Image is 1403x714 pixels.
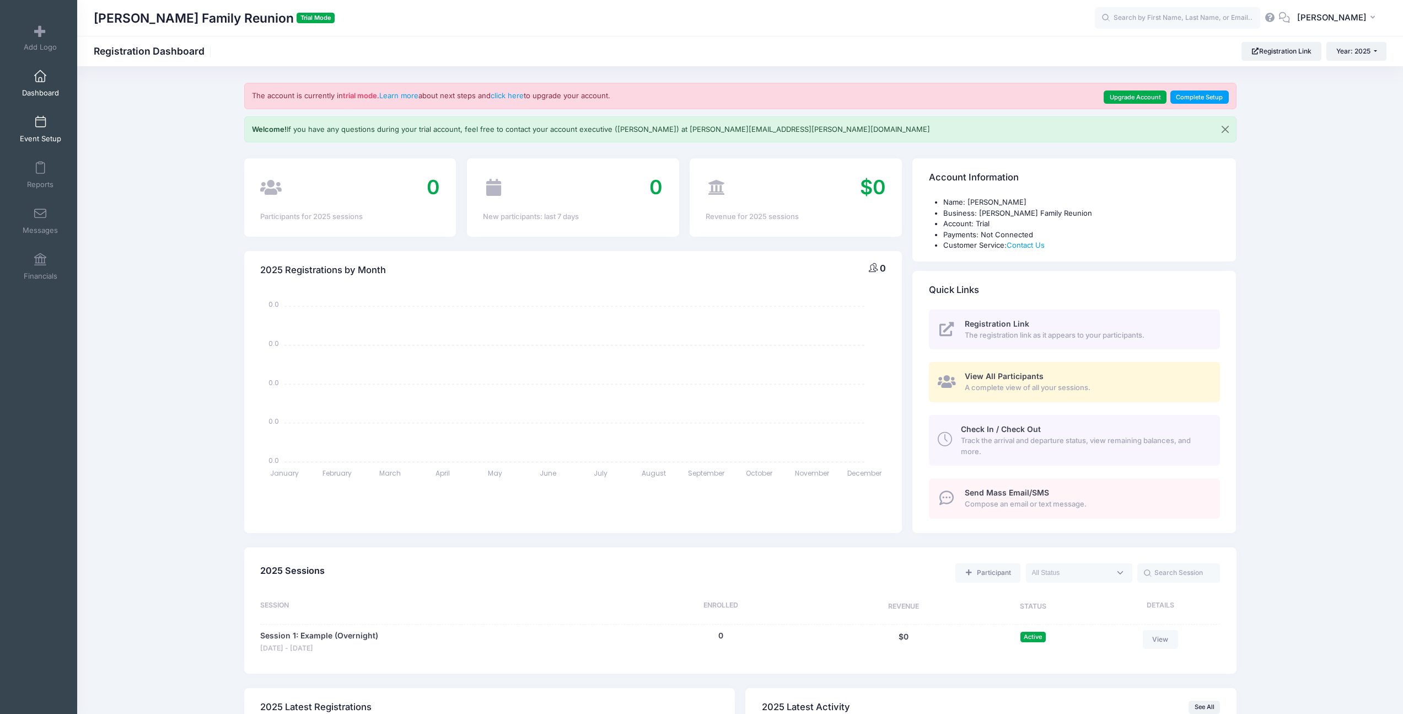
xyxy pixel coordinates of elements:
tspan: September [688,468,725,478]
b: Welcome! [252,125,287,134]
a: Registration Link The registration link as it appears to your participants. [929,310,1220,350]
h4: 2025 Registrations by Month [260,254,386,286]
a: View [1143,630,1178,649]
li: Account: Trial [943,219,1220,230]
a: click here [491,91,524,100]
a: Registration Link [1241,42,1321,61]
span: [PERSON_NAME] [1297,12,1367,24]
tspan: February [322,468,352,478]
span: 0 [649,175,663,199]
a: See All [1189,701,1220,714]
div: The account is currently in . about next steps and to upgrade your account. [244,83,1237,109]
span: 0 [880,263,886,274]
input: Search Session [1137,563,1220,582]
div: Enrolled [606,600,836,614]
div: Revenue for 2025 sessions [706,211,885,222]
span: Financials [24,271,57,281]
h4: Quick Links [929,274,979,306]
a: Dashboard [14,64,67,103]
span: Add Logo [24,42,57,52]
p: If you have any questions during your trial account, feel free to contact your account executive ... [252,124,930,135]
div: $0 [836,630,971,654]
tspan: December [847,468,882,478]
a: Contact Us [1007,241,1045,249]
tspan: January [270,468,298,478]
li: Customer Service: [943,240,1220,251]
a: Reports [14,156,67,194]
h1: [PERSON_NAME] Family Reunion [94,6,335,31]
h4: Account Information [929,162,1019,194]
span: Active [1020,632,1046,642]
tspan: May [488,468,502,478]
h1: Registration Dashboard [94,45,214,57]
span: 0 [427,175,440,199]
div: Details [1095,600,1220,614]
span: View All Participants [965,371,1044,381]
tspan: April [436,468,450,478]
button: [PERSON_NAME] [1290,6,1386,31]
li: Business: [PERSON_NAME] Family Reunion [943,208,1220,219]
a: Send Mass Email/SMS Compose an email or text message. [929,478,1220,519]
span: Messages [23,226,58,235]
tspan: August [641,468,665,478]
tspan: 0.0 [268,339,278,348]
span: Registration Link [965,319,1029,328]
span: 2025 Sessions [260,565,325,576]
strong: trial mode [343,91,377,100]
tspan: 0.0 [268,417,278,426]
span: A complete view of all your sessions. [965,382,1208,393]
input: Search by First Name, Last Name, or Email... [1095,7,1260,29]
tspan: June [540,468,556,478]
a: Messages [14,201,67,240]
span: Dashboard [22,88,59,98]
div: Session [260,600,606,614]
span: Compose an email or text message. [965,499,1208,510]
div: New participants: last 7 days [483,211,663,222]
tspan: July [594,468,608,478]
span: Trial Mode [297,13,335,23]
button: Year: 2025 [1326,42,1386,61]
div: Status [970,600,1095,614]
span: Reports [27,180,53,189]
a: View All Participants A complete view of all your sessions. [929,362,1220,402]
tspan: 0.0 [268,377,278,387]
tspan: 0.0 [268,300,278,309]
span: The registration link as it appears to your participants. [965,330,1208,341]
div: Participants for 2025 sessions [260,211,440,222]
tspan: 0.0 [268,455,278,465]
a: Upgrade Account [1104,90,1167,104]
span: Year: 2025 [1336,47,1370,55]
li: Name: [PERSON_NAME] [943,197,1220,208]
button: 0 [718,630,723,642]
span: Event Setup [20,134,61,143]
span: Send Mass Email/SMS [965,488,1049,497]
span: $0 [860,175,886,199]
tspan: March [379,468,400,478]
button: Close [1214,117,1236,142]
a: Check In / Check Out Track the arrival and departure status, view remaining balances, and more. [929,415,1220,466]
a: Event Setup [14,110,67,148]
a: Learn more [379,91,418,100]
span: [DATE] - [DATE] [260,643,378,654]
tspan: October [746,468,773,478]
textarea: Search [1032,568,1110,578]
span: Check In / Check Out [961,424,1041,434]
a: Financials [14,247,67,286]
tspan: November [794,468,829,478]
a: Complete Setup [1170,90,1229,104]
a: Session 1: Example (Overnight) [260,630,378,642]
li: Payments: Not Connected [943,230,1220,241]
div: Revenue [836,600,971,614]
a: Add Logo [14,18,67,57]
a: Add a new manual registration [955,563,1020,582]
span: Track the arrival and departure status, view remaining balances, and more. [961,435,1207,457]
